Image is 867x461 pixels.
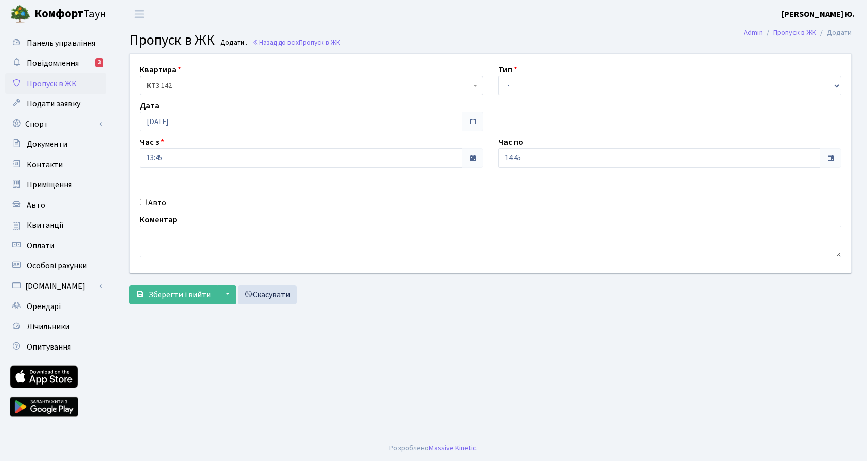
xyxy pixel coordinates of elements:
[140,100,159,112] label: Дата
[5,215,106,236] a: Квитанції
[773,27,816,38] a: Пропуск в ЖК
[389,443,478,454] div: Розроблено .
[129,285,218,304] button: Зберегти і вийти
[34,6,106,23] span: Таун
[498,64,517,76] label: Тип
[27,159,63,170] span: Контакти
[27,78,77,89] span: Пропуск в ЖК
[27,37,95,49] span: Панель управління
[127,6,152,22] button: Переключити навігацію
[238,285,297,304] a: Скасувати
[34,6,83,22] b: Комфорт
[140,214,177,226] label: Коментар
[5,276,106,296] a: [DOMAIN_NAME]
[5,73,106,94] a: Пропуск в ЖК
[27,200,45,211] span: Авто
[27,139,67,150] span: Документи
[140,136,164,148] label: Час з
[129,30,215,50] span: Пропуск в ЖК
[5,94,106,114] a: Подати заявку
[27,321,69,332] span: Лічильники
[147,81,471,91] span: <b>КТ</b>&nbsp;&nbsp;&nbsp;&nbsp;3-142
[816,27,852,39] li: Додати
[10,4,30,24] img: logo.png
[5,236,106,256] a: Оплати
[27,341,71,353] span: Опитування
[429,443,476,453] a: Massive Kinetic
[744,27,763,38] a: Admin
[5,337,106,357] a: Опитування
[27,301,61,312] span: Орендарі
[5,155,106,175] a: Контакти
[27,240,54,251] span: Оплати
[140,76,483,95] span: <b>КТ</b>&nbsp;&nbsp;&nbsp;&nbsp;3-142
[498,136,523,148] label: Час по
[782,8,855,20] a: [PERSON_NAME] Ю.
[27,179,72,190] span: Приміщення
[140,64,182,76] label: Квартира
[729,22,867,44] nav: breadcrumb
[27,220,64,231] span: Квитанції
[27,98,80,109] span: Подати заявку
[147,81,156,91] b: КТ
[5,134,106,155] a: Документи
[27,260,87,272] span: Особові рахунки
[218,39,247,47] small: Додати .
[5,256,106,276] a: Особові рахунки
[27,58,79,69] span: Повідомлення
[5,296,106,317] a: Орендарі
[5,114,106,134] a: Спорт
[5,53,106,73] a: Повідомлення3
[299,37,340,47] span: Пропуск в ЖК
[252,37,340,47] a: Назад до всіхПропуск в ЖК
[149,289,211,300] span: Зберегти і вийти
[782,9,855,20] b: [PERSON_NAME] Ю.
[5,317,106,337] a: Лічильники
[5,175,106,195] a: Приміщення
[5,33,106,53] a: Панель управління
[5,195,106,215] a: Авто
[95,58,103,67] div: 3
[148,197,166,209] label: Авто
